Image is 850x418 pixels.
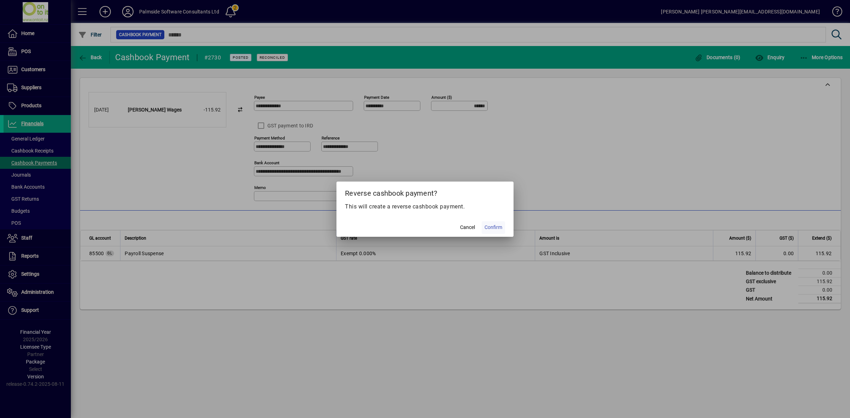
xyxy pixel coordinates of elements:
h2: Reverse cashbook payment? [336,182,514,202]
button: Cancel [456,221,479,234]
button: Confirm [482,221,505,234]
span: Confirm [484,224,502,231]
span: Cancel [460,224,475,231]
p: This will create a reverse cashbook payment. [345,202,505,211]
